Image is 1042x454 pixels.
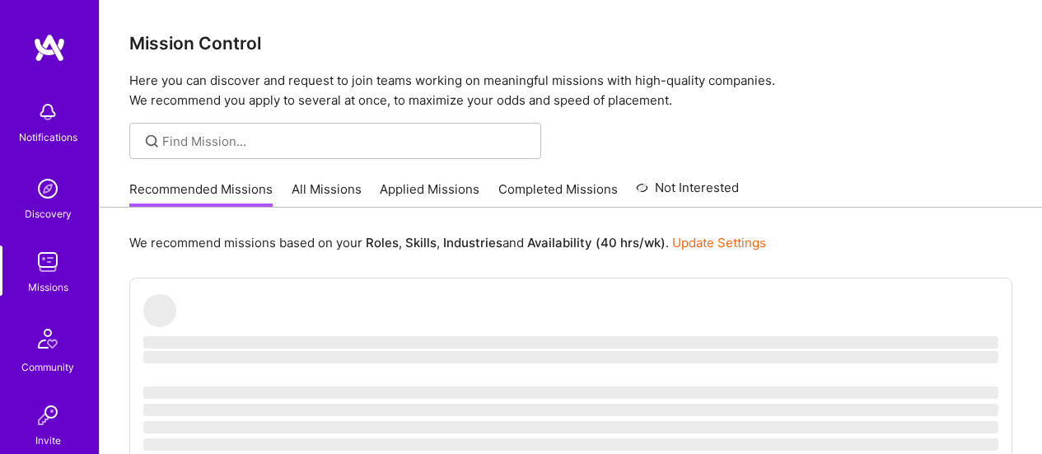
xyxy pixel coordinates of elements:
[35,432,61,449] div: Invite
[405,235,437,250] b: Skills
[33,33,66,63] img: logo
[636,178,739,208] a: Not Interested
[129,234,766,251] p: We recommend missions based on your , , and .
[292,180,362,208] a: All Missions
[129,33,1012,54] h3: Mission Control
[31,96,64,129] img: bell
[443,235,502,250] b: Industries
[143,132,161,151] i: icon SearchGrey
[672,235,766,250] a: Update Settings
[366,235,399,250] b: Roles
[25,205,72,222] div: Discovery
[527,235,666,250] b: Availability (40 hrs/wk)
[28,278,68,296] div: Missions
[28,319,68,358] img: Community
[31,246,64,278] img: teamwork
[21,358,74,376] div: Community
[162,133,529,150] input: Find Mission...
[19,129,77,146] div: Notifications
[129,71,1012,110] p: Here you can discover and request to join teams working on meaningful missions with high-quality ...
[31,399,64,432] img: Invite
[31,172,64,205] img: discovery
[129,180,273,208] a: Recommended Missions
[498,180,618,208] a: Completed Missions
[380,180,479,208] a: Applied Missions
